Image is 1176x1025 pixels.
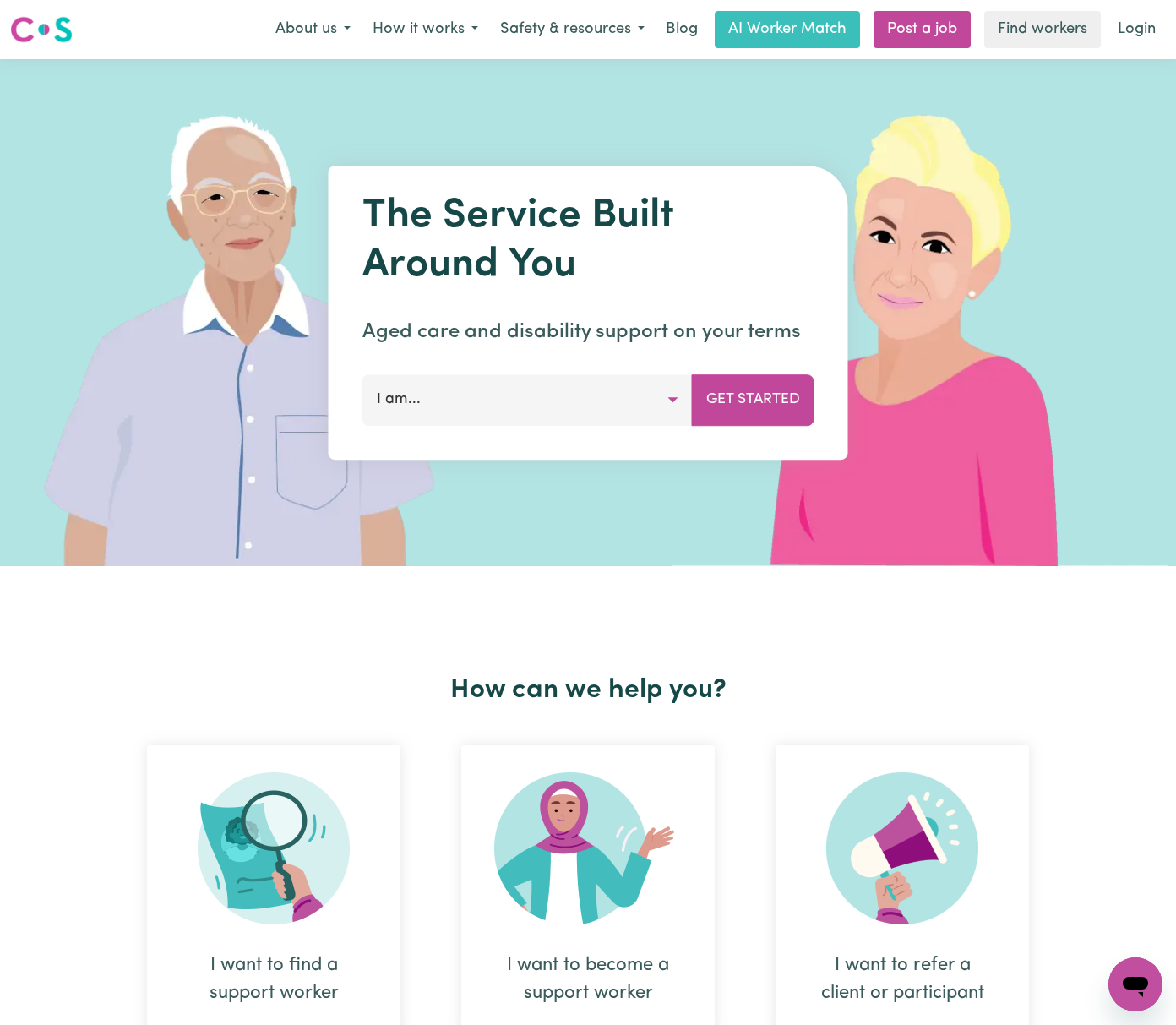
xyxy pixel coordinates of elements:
div: I want to become a support worker [502,951,674,1007]
a: Careseekers logo [10,10,73,49]
button: Get Started [692,374,814,425]
button: Safety & resources [489,12,656,47]
h1: The Service Built Around You [362,193,814,290]
img: Search [198,772,350,924]
a: Blog [656,11,708,48]
button: How it works [362,12,489,47]
a: Login [1108,11,1166,48]
img: Careseekers logo [10,14,73,45]
a: AI Worker Match [715,11,860,48]
button: I am... [362,374,693,425]
div: I want to find a support worker [188,951,360,1007]
a: Find workers [984,11,1101,48]
iframe: Button to launch messaging window [1108,957,1162,1011]
img: Refer [826,772,978,924]
h2: How can we help you? [117,674,1059,706]
div: I want to refer a client or participant [816,951,988,1007]
p: Aged care and disability support on your terms [362,317,814,347]
button: About us [264,12,362,47]
a: Post a job [874,11,971,48]
img: Become Worker [494,772,682,924]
